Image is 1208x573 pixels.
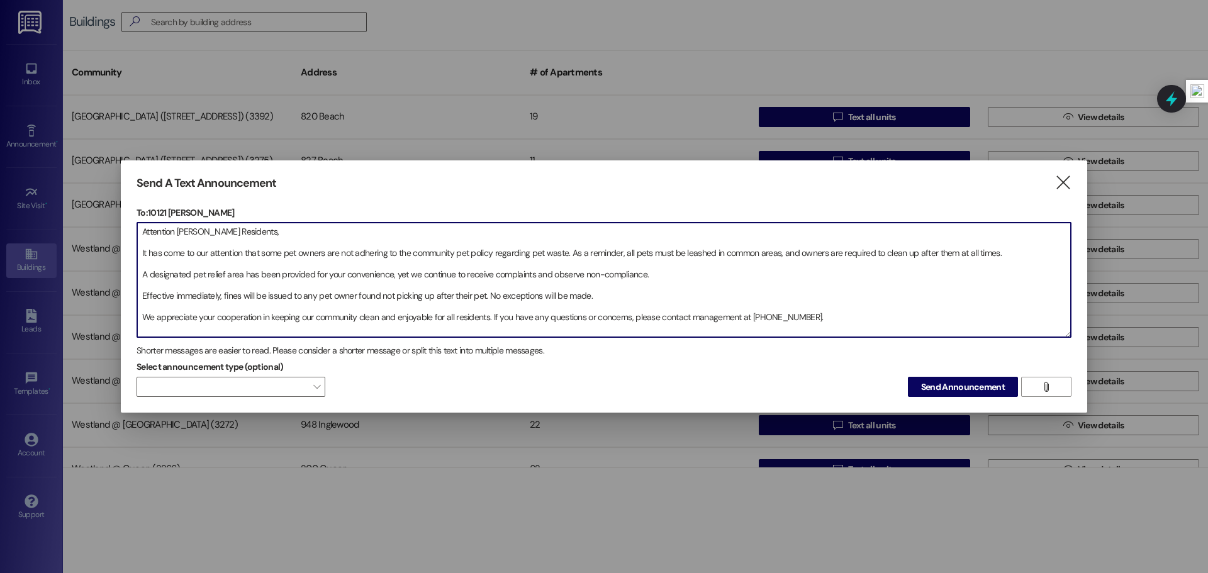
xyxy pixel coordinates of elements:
[908,377,1018,397] button: Send Announcement
[137,223,1071,337] textarea: Attention [PERSON_NAME] Residents, It has come to our attention that some pet owners are not adhe...
[1054,176,1071,189] i: 
[137,222,1071,338] div: Attention [PERSON_NAME] Residents, It has come to our attention that some pet owners are not adhe...
[1041,382,1051,392] i: 
[921,381,1005,394] span: Send Announcement
[137,206,1071,219] p: To: 10121 [PERSON_NAME]
[137,176,276,191] h3: Send A Text Announcement
[137,357,284,377] label: Select announcement type (optional)
[137,344,1071,357] div: Shorter messages are easier to read. Please consider a shorter message or split this text into mu...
